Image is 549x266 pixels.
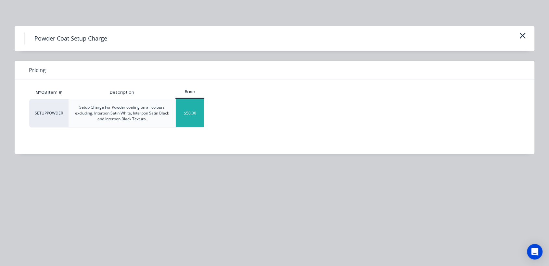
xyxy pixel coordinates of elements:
div: Description [105,84,139,101]
div: Base [175,89,204,95]
div: SETUPPOWDER [29,99,68,127]
span: Pricing [29,66,46,74]
div: Setup Charge For Powder coating on all colours excluding, Interpon Satin White, Interpon Satin Bl... [74,104,170,122]
div: Open Intercom Messenger [527,244,543,260]
div: $50.00 [176,99,204,127]
div: MYOB Item # [29,86,68,99]
h4: Powder Coat Setup Charge [24,32,117,45]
